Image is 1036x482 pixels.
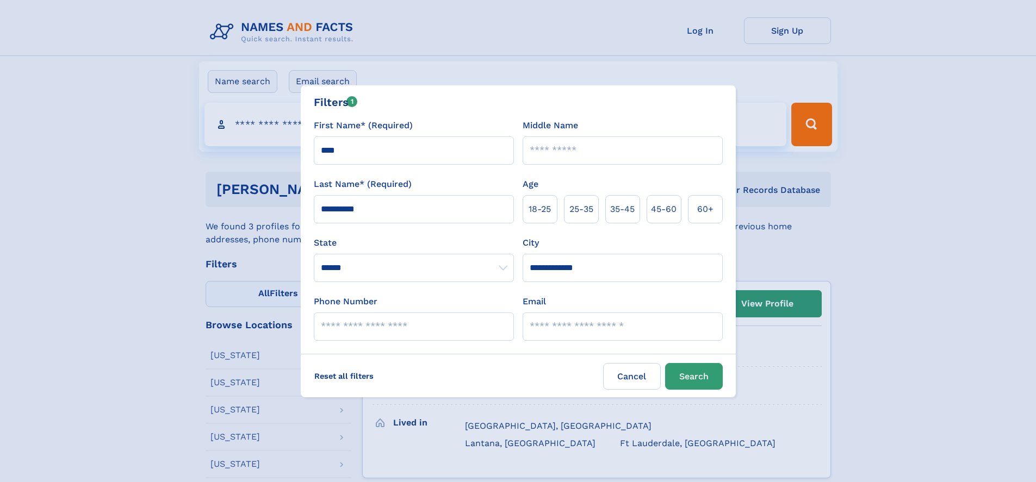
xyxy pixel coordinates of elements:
[523,236,539,249] label: City
[523,178,538,191] label: Age
[697,203,714,216] span: 60+
[610,203,635,216] span: 35‑45
[603,363,661,390] label: Cancel
[314,236,514,249] label: State
[651,203,677,216] span: 45‑60
[314,178,412,191] label: Last Name* (Required)
[523,119,578,132] label: Middle Name
[307,363,381,389] label: Reset all filters
[314,119,413,132] label: First Name* (Required)
[314,94,358,110] div: Filters
[529,203,551,216] span: 18‑25
[523,295,546,308] label: Email
[665,363,723,390] button: Search
[314,295,377,308] label: Phone Number
[569,203,593,216] span: 25‑35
